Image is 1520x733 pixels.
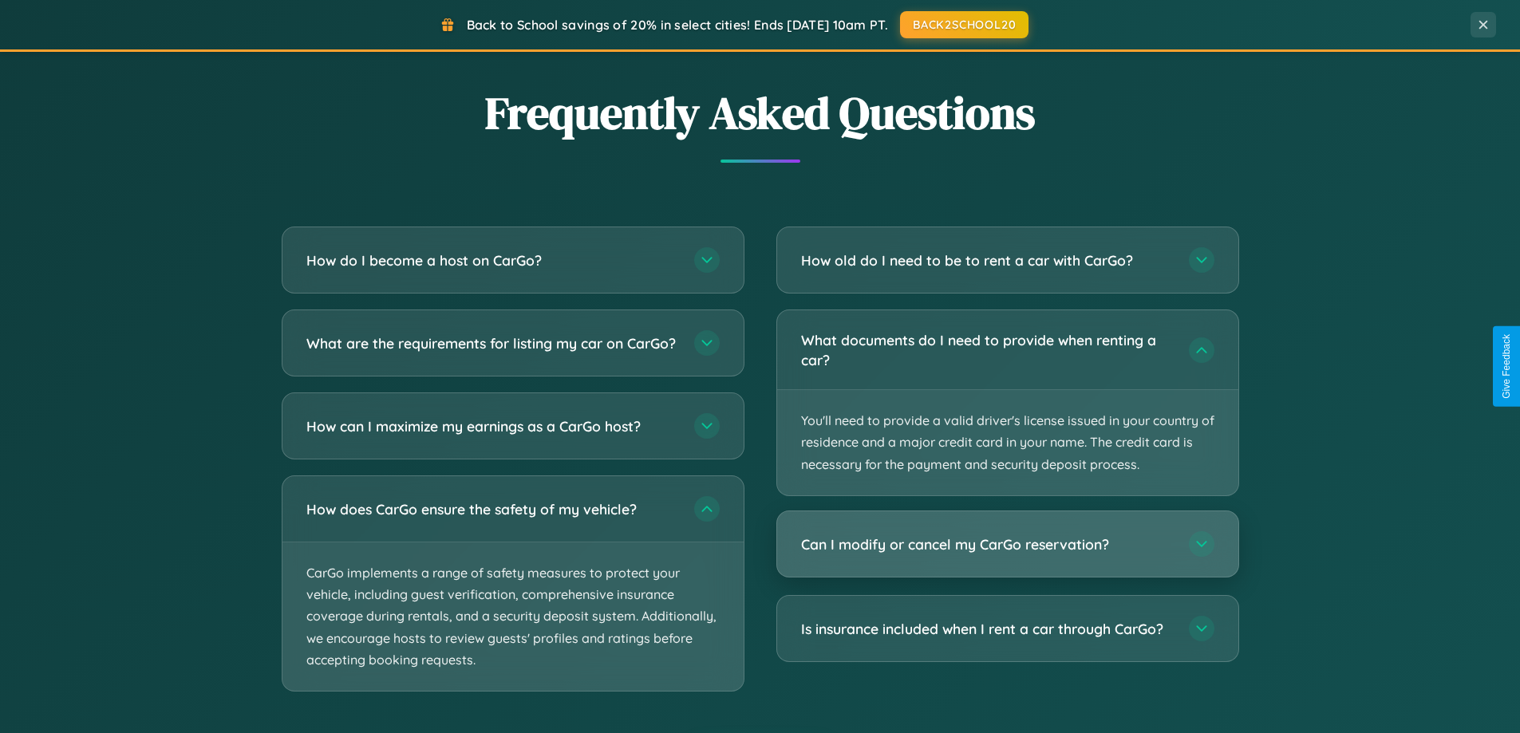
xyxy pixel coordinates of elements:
[306,499,678,519] h3: How does CarGo ensure the safety of my vehicle?
[801,250,1173,270] h3: How old do I need to be to rent a car with CarGo?
[801,619,1173,639] h3: Is insurance included when I rent a car through CarGo?
[306,333,678,353] h3: What are the requirements for listing my car on CarGo?
[801,534,1173,554] h3: Can I modify or cancel my CarGo reservation?
[282,542,744,691] p: CarGo implements a range of safety measures to protect your vehicle, including guest verification...
[306,250,678,270] h3: How do I become a host on CarGo?
[282,82,1239,144] h2: Frequently Asked Questions
[1501,334,1512,399] div: Give Feedback
[306,416,678,436] h3: How can I maximize my earnings as a CarGo host?
[900,11,1028,38] button: BACK2SCHOOL20
[467,17,888,33] span: Back to School savings of 20% in select cities! Ends [DATE] 10am PT.
[801,330,1173,369] h3: What documents do I need to provide when renting a car?
[777,390,1238,495] p: You'll need to provide a valid driver's license issued in your country of residence and a major c...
